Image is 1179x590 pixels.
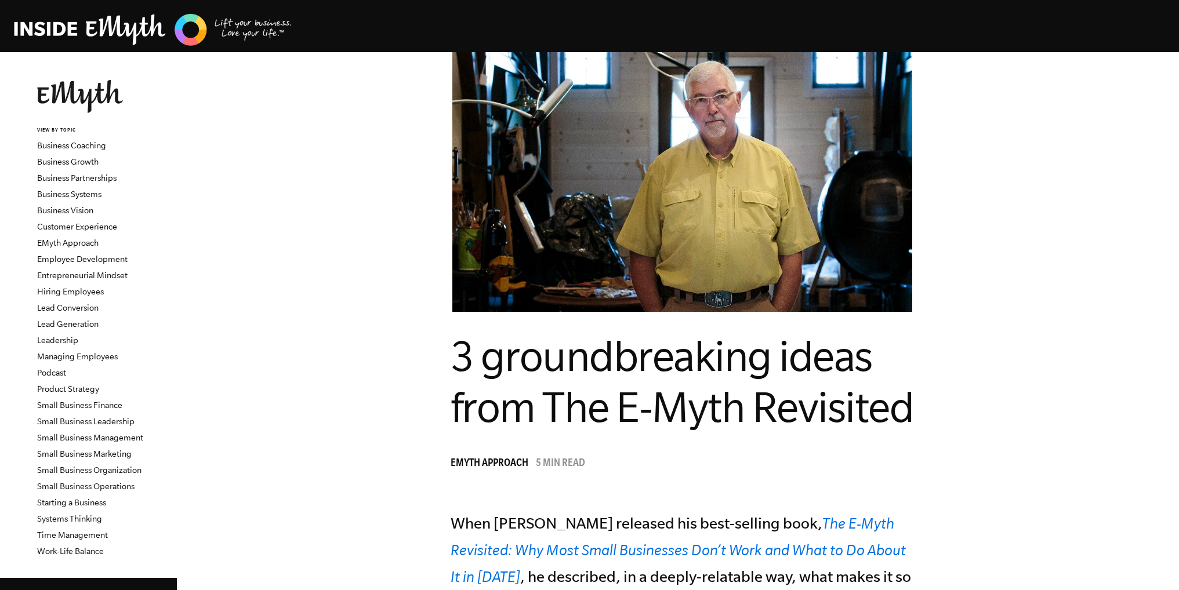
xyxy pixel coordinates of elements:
a: Business Growth [37,157,99,166]
a: Work-Life Balance [37,547,104,556]
p: 5 min read [536,458,585,470]
a: Small Business Management [37,433,143,442]
a: Lead Conversion [37,303,99,312]
a: The E-Myth Revisited: Why Most Small Businesses Don’t Work and What to Do About It in [DATE] [451,515,906,585]
img: EMyth [37,80,123,113]
a: Business Coaching [37,141,106,150]
a: Leadership [37,336,78,345]
a: Customer Experience [37,222,117,231]
a: EMyth Approach [37,238,99,247]
a: Podcast [37,368,66,377]
a: Small Business Operations [37,482,135,491]
a: Business Vision [37,206,93,215]
img: EMyth Business Coaching [14,12,292,48]
a: Employee Development [37,254,128,264]
span: EMyth Approach [451,458,528,470]
a: Business Partnerships [37,173,117,183]
a: Systems Thinking [37,514,102,523]
h6: VIEW BY TOPIC [37,127,177,134]
a: Product Strategy [37,384,99,394]
iframe: Chat Widget [1121,534,1179,590]
a: Hiring Employees [37,287,104,296]
span: 3 groundbreaking ideas from The E-Myth Revisited [451,332,914,431]
a: Entrepreneurial Mindset [37,271,128,280]
a: Time Management [37,530,108,540]
a: Small Business Marketing [37,449,132,458]
a: Small Business Leadership [37,417,135,426]
a: Small Business Finance [37,400,122,410]
a: Starting a Business [37,498,106,507]
a: Managing Employees [37,352,118,361]
a: Business Systems [37,190,101,199]
a: Small Business Organization [37,465,142,475]
a: Lead Generation [37,319,99,329]
a: EMyth Approach [451,458,534,470]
